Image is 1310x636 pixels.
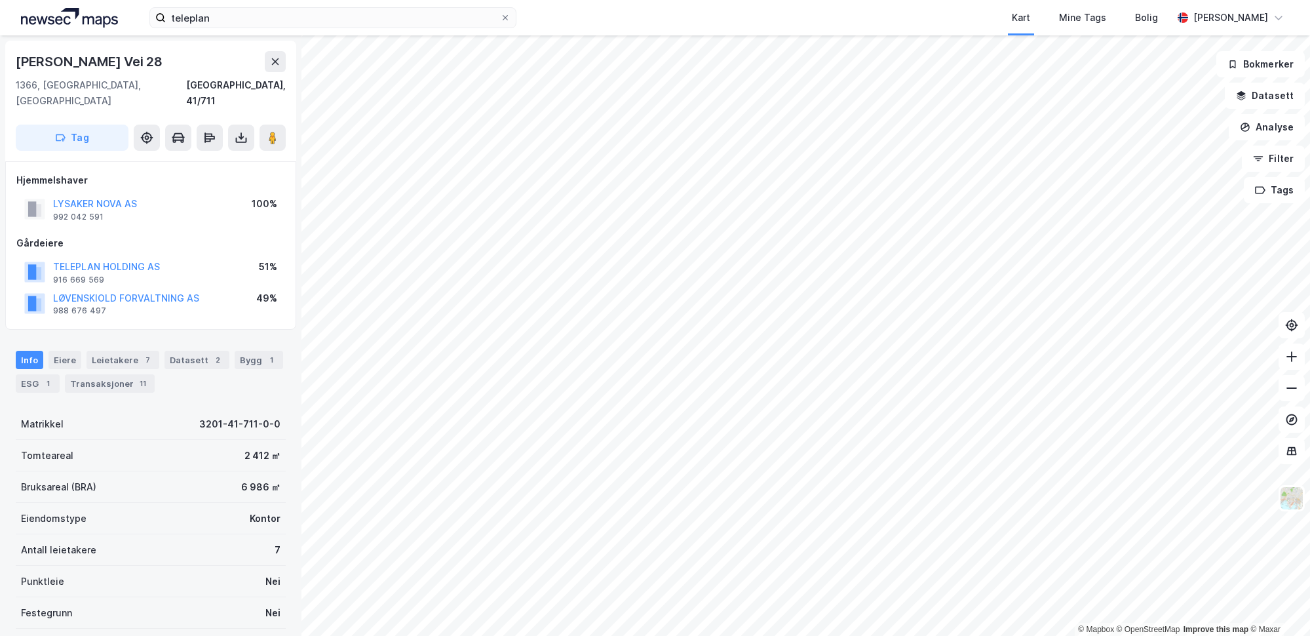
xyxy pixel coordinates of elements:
[244,448,280,464] div: 2 412 ㎡
[1242,146,1305,172] button: Filter
[1244,573,1310,636] iframe: Chat Widget
[1244,573,1310,636] div: Kontrollprogram for chat
[21,416,64,432] div: Matrikkel
[53,275,104,285] div: 916 669 569
[211,353,224,367] div: 2
[21,605,72,621] div: Festegrunn
[16,77,186,109] div: 1366, [GEOGRAPHIC_DATA], [GEOGRAPHIC_DATA]
[21,574,64,589] div: Punktleie
[1059,10,1106,26] div: Mine Tags
[16,51,165,72] div: [PERSON_NAME] Vei 28
[16,374,60,393] div: ESG
[265,353,278,367] div: 1
[164,351,229,369] div: Datasett
[166,8,500,28] input: Søk på adresse, matrikkel, gårdeiere, leietakere eller personer
[1225,83,1305,109] button: Datasett
[256,290,277,306] div: 49%
[87,351,159,369] div: Leietakere
[21,542,96,558] div: Antall leietakere
[41,377,54,390] div: 1
[1078,625,1114,634] a: Mapbox
[275,542,280,558] div: 7
[1216,51,1305,77] button: Bokmerker
[1117,625,1180,634] a: OpenStreetMap
[241,479,280,495] div: 6 986 ㎡
[1012,10,1030,26] div: Kart
[1184,625,1248,634] a: Improve this map
[21,448,73,464] div: Tomteareal
[265,574,280,589] div: Nei
[265,605,280,621] div: Nei
[235,351,283,369] div: Bygg
[1244,177,1305,203] button: Tags
[53,306,106,316] div: 988 676 497
[186,77,286,109] div: [GEOGRAPHIC_DATA], 41/711
[21,8,118,28] img: logo.a4113a55bc3d86da70a041830d287a7e.svg
[16,125,128,151] button: Tag
[21,511,87,527] div: Eiendomstype
[53,212,104,222] div: 992 042 591
[1279,486,1304,511] img: Z
[252,196,277,212] div: 100%
[1135,10,1158,26] div: Bolig
[259,259,277,275] div: 51%
[48,351,81,369] div: Eiere
[136,377,149,390] div: 11
[16,351,43,369] div: Info
[250,511,280,527] div: Kontor
[16,172,285,188] div: Hjemmelshaver
[1229,114,1305,140] button: Analyse
[1193,10,1268,26] div: [PERSON_NAME]
[21,479,96,495] div: Bruksareal (BRA)
[65,374,155,393] div: Transaksjoner
[141,353,154,367] div: 7
[199,416,280,432] div: 3201-41-711-0-0
[16,235,285,251] div: Gårdeiere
